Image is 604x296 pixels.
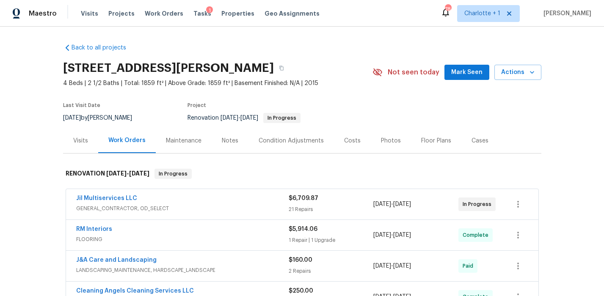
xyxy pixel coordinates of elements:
[221,115,258,121] span: -
[463,262,477,270] span: Paid
[393,201,411,207] span: [DATE]
[289,195,318,201] span: $6,709.87
[66,169,149,179] h6: RENOVATION
[388,68,439,77] span: Not seen today
[501,67,535,78] span: Actions
[166,137,201,145] div: Maintenance
[106,170,127,176] span: [DATE]
[106,170,149,176] span: -
[221,9,254,18] span: Properties
[289,236,374,244] div: 1 Repair | 1 Upgrade
[76,195,137,201] a: Jil Multiservices LLC
[289,205,374,214] div: 21 Repairs
[63,160,541,187] div: RENOVATION [DATE]-[DATE]In Progress
[463,231,492,239] span: Complete
[76,266,289,274] span: LANDSCAPING_MAINTENANCE, HARDSCAPE_LANDSCAPE
[81,9,98,18] span: Visits
[73,137,88,145] div: Visits
[108,136,146,145] div: Work Orders
[421,137,451,145] div: Floor Plans
[76,257,157,263] a: J&A Care and Landscaping
[373,200,411,208] span: -
[451,67,483,78] span: Mark Seen
[63,44,144,52] a: Back to all projects
[240,115,258,121] span: [DATE]
[289,257,312,263] span: $160.00
[63,79,372,88] span: 4 Beds | 2 1/2 Baths | Total: 1859 ft² | Above Grade: 1859 ft² | Basement Finished: N/A | 2015
[63,115,81,121] span: [DATE]
[155,170,191,178] span: In Progress
[222,137,238,145] div: Notes
[76,226,112,232] a: RM Interiors
[188,115,301,121] span: Renovation
[373,231,411,239] span: -
[464,9,500,18] span: Charlotte + 1
[76,288,194,294] a: Cleaning Angels Cleaning Services LLC
[129,170,149,176] span: [DATE]
[29,9,57,18] span: Maestro
[373,201,391,207] span: [DATE]
[463,200,495,208] span: In Progress
[63,103,100,108] span: Last Visit Date
[289,288,313,294] span: $250.00
[145,9,183,18] span: Work Orders
[472,137,488,145] div: Cases
[494,65,541,80] button: Actions
[259,137,324,145] div: Condition Adjustments
[76,204,289,213] span: GENERAL_CONTRACTOR, OD_SELECT
[373,263,391,269] span: [DATE]
[445,5,451,14] div: 78
[63,113,142,123] div: by [PERSON_NAME]
[540,9,591,18] span: [PERSON_NAME]
[206,6,213,15] div: 1
[63,64,274,72] h2: [STREET_ADDRESS][PERSON_NAME]
[274,60,289,76] button: Copy Address
[108,9,135,18] span: Projects
[264,115,300,121] span: In Progress
[193,11,211,16] span: Tasks
[373,262,411,270] span: -
[289,226,317,232] span: $5,914.06
[289,267,374,275] div: 2 Repairs
[444,65,489,80] button: Mark Seen
[76,235,289,244] span: FLOORING
[344,137,361,145] div: Costs
[373,232,391,238] span: [DATE]
[381,137,401,145] div: Photos
[221,115,238,121] span: [DATE]
[265,9,320,18] span: Geo Assignments
[393,232,411,238] span: [DATE]
[393,263,411,269] span: [DATE]
[188,103,206,108] span: Project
